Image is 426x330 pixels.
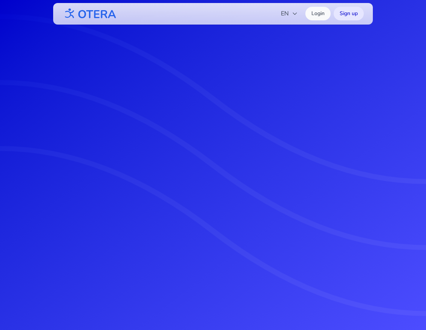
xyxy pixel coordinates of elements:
[276,6,302,21] button: EN
[62,5,116,22] img: OTERA logo
[281,9,298,18] span: EN
[305,7,331,20] a: Login
[334,7,364,20] a: Sign up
